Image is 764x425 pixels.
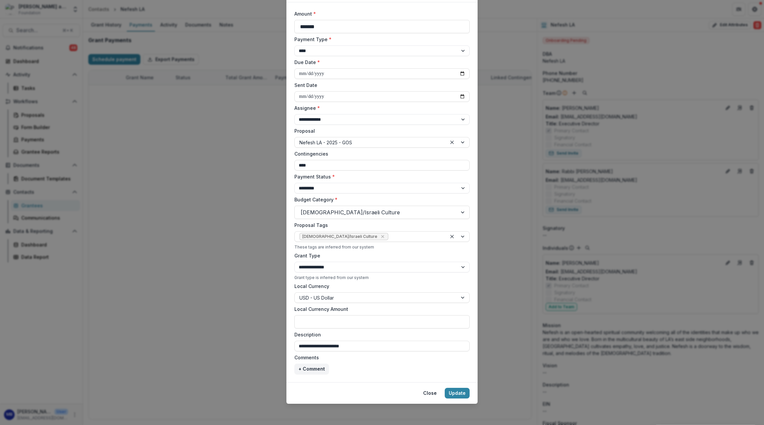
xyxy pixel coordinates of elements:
label: Local Currency Amount [294,306,466,313]
div: Remove Jewish/Israeli Culture [379,233,386,240]
label: Assignee [294,105,466,111]
label: Payment Status [294,173,466,180]
label: Local Currency [294,283,329,290]
label: Description [294,331,466,338]
label: Grant Type [294,252,466,259]
label: Comments [294,354,466,361]
label: Proposal [294,127,466,134]
div: Clear selected options [448,233,456,241]
div: These tags are inferred from our system [294,245,470,249]
div: Grant type is inferred from our system [294,275,470,280]
span: [DEMOGRAPHIC_DATA]/Israeli Culture [302,234,377,239]
button: Update [445,388,470,398]
label: Payment Type [294,36,466,43]
div: Clear selected options [448,138,456,146]
label: Budget Category [294,196,466,203]
label: Amount [294,10,466,17]
label: Proposal Tags [294,222,466,229]
label: Due Date [294,59,466,66]
label: Sent Date [294,82,466,89]
label: Contingencies [294,150,466,157]
button: Close [419,388,441,398]
button: + Comment [294,364,329,374]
